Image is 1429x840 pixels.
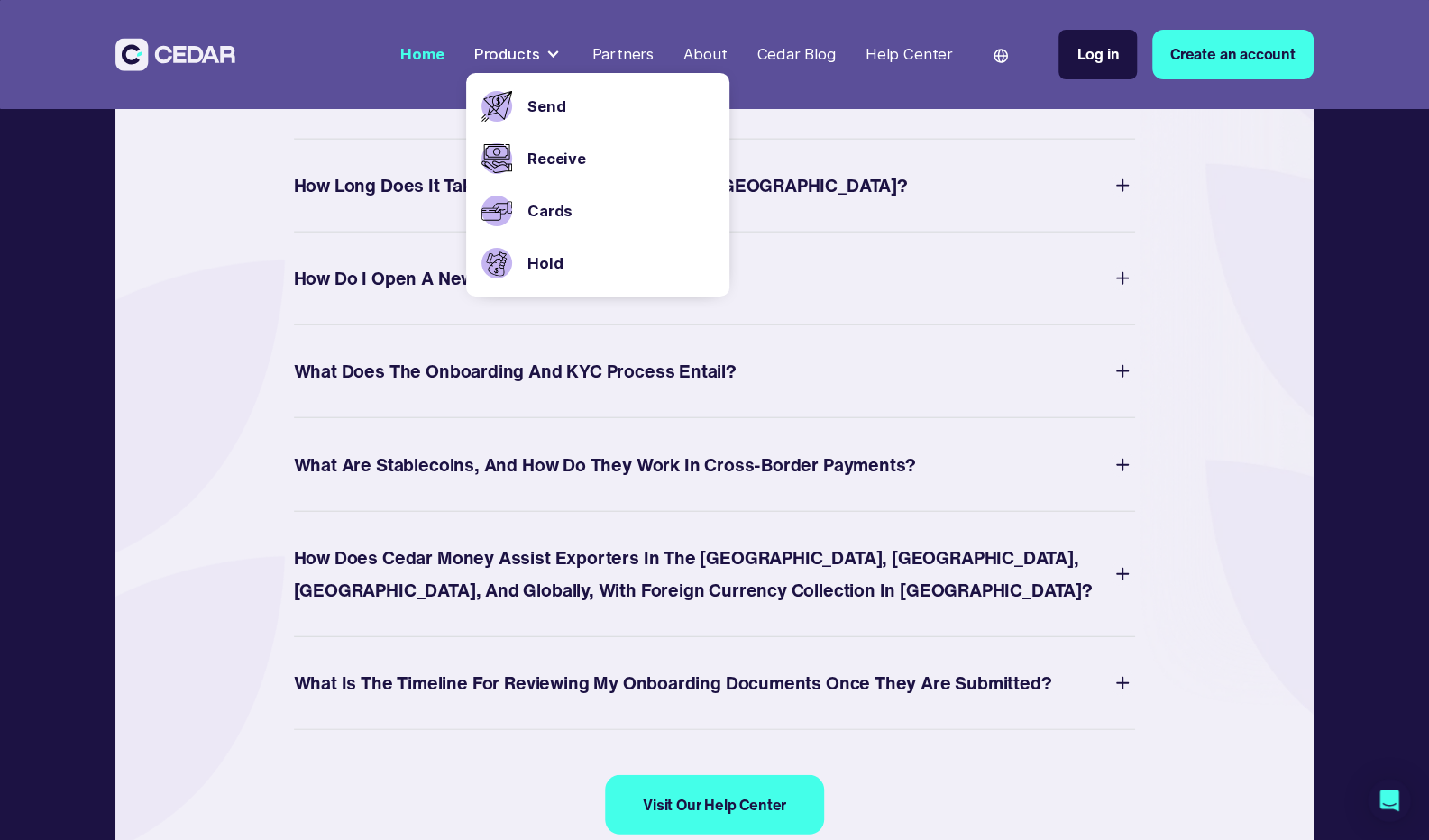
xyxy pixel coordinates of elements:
[294,348,1136,395] div: What Does the Onboarding and KYC Process Entail?
[527,96,715,118] a: Send
[294,262,560,295] div: How Do I Open a New Account?
[1152,30,1314,79] a: Create an account
[294,534,1136,614] div: How does Cedar Money assist Exporters in the [GEOGRAPHIC_DATA], [GEOGRAPHIC_DATA], [GEOGRAPHIC_DA...
[294,441,1136,488] div: What are Stablecoins, and how do they work in Cross-border Payments?
[474,43,540,66] div: Products
[294,169,908,202] div: How Long Does It Take to Receive Payments from [GEOGRAPHIC_DATA]?
[400,43,444,66] div: Home
[749,34,843,75] a: Cedar Blog
[466,73,729,296] nav: Products
[294,449,917,481] div: What are Stablecoins, and how do they work in Cross-border Payments?
[527,252,715,275] a: Hold
[294,667,1052,699] div: What Is The Timeline for Reviewing My Onboarding Documents Once They are Submitted?
[527,148,715,170] a: Receive
[294,255,1136,302] div: How Do I Open a New Account?
[866,43,953,66] div: Help Center
[584,34,661,75] a: Partners
[294,542,1111,607] div: How does Cedar Money assist Exporters in the [GEOGRAPHIC_DATA], [GEOGRAPHIC_DATA], [GEOGRAPHIC_DA...
[294,355,737,388] div: What Does the Onboarding and KYC Process Entail?
[1076,43,1119,66] div: Log in
[1368,779,1411,822] div: Open Intercom Messenger
[676,34,735,75] a: About
[591,43,654,66] div: Partners
[393,34,452,75] a: Home
[683,43,727,66] div: About
[294,162,1136,209] div: How Long Does It Take to Receive Payments from [GEOGRAPHIC_DATA]?
[527,200,715,223] a: Cards
[857,34,960,75] a: Help Center
[756,43,835,66] div: Cedar Blog
[605,775,823,835] a: Visit Our Help Center
[1058,30,1137,79] a: Log in
[466,36,569,74] div: Products
[294,660,1136,707] div: What Is The Timeline for Reviewing My Onboarding Documents Once They are Submitted?
[994,49,1008,63] img: world icon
